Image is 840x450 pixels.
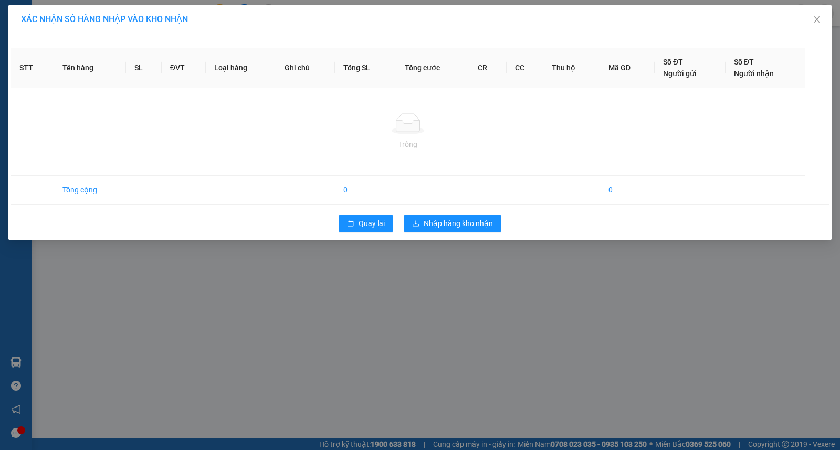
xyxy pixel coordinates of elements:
[54,48,127,88] th: Tên hàng
[600,48,655,88] th: Mã GD
[21,14,188,24] span: XÁC NHẬN SỐ HÀNG NHẬP VÀO KHO NHẬN
[206,48,276,88] th: Loại hàng
[507,48,543,88] th: CC
[424,218,493,229] span: Nhập hàng kho nhận
[347,220,354,228] span: rollback
[359,218,385,229] span: Quay lại
[162,48,206,88] th: ĐVT
[54,176,127,205] td: Tổng cộng
[600,176,655,205] td: 0
[339,215,393,232] button: rollbackQuay lại
[126,48,161,88] th: SL
[396,48,469,88] th: Tổng cước
[802,5,832,35] button: Close
[663,58,683,66] span: Số ĐT
[11,48,54,88] th: STT
[734,58,754,66] span: Số ĐT
[734,69,774,78] span: Người nhận
[19,138,797,150] div: Trống
[663,69,697,78] span: Người gửi
[276,48,335,88] th: Ghi chú
[813,15,821,24] span: close
[412,220,419,228] span: download
[543,48,600,88] th: Thu hộ
[404,215,501,232] button: downloadNhập hàng kho nhận
[335,176,396,205] td: 0
[335,48,396,88] th: Tổng SL
[469,48,506,88] th: CR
